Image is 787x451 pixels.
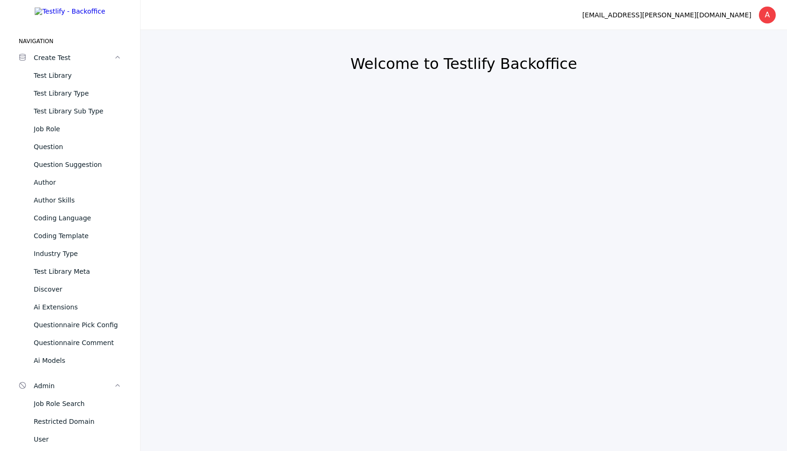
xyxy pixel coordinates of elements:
div: Coding Language [34,212,121,224]
a: User [11,430,129,448]
div: Job Role Search [34,398,121,409]
div: Job Role [34,123,121,135]
a: Ai Extensions [11,298,129,316]
div: Question Suggestion [34,159,121,170]
div: Test Library Meta [34,266,121,277]
a: Industry Type [11,245,129,263]
div: Admin [34,380,114,391]
a: Job Role Search [11,395,129,413]
a: Author Skills [11,191,129,209]
div: User [34,434,121,445]
a: Test Library [11,67,129,84]
a: Restricted Domain [11,413,129,430]
a: Questionnaire Comment [11,334,129,352]
a: Question [11,138,129,156]
div: Question [34,141,121,152]
a: Test Library Meta [11,263,129,280]
div: Restricted Domain [34,416,121,427]
a: Coding Template [11,227,129,245]
a: Discover [11,280,129,298]
div: Discover [34,284,121,295]
div: Coding Template [34,230,121,241]
a: Test Library Type [11,84,129,102]
div: Ai Extensions [34,301,121,313]
div: [EMAIL_ADDRESS][PERSON_NAME][DOMAIN_NAME] [582,9,751,21]
div: Author [34,177,121,188]
div: Author Skills [34,195,121,206]
div: Test Library Sub Type [34,105,121,117]
a: Job Role [11,120,129,138]
a: Coding Language [11,209,129,227]
div: Industry Type [34,248,121,259]
div: Ai Models [34,355,121,366]
div: Test Library [34,70,121,81]
div: A [759,7,776,23]
div: Test Library Type [34,88,121,99]
img: Testlify - Backoffice [35,8,105,15]
a: Questionnaire Pick Config [11,316,129,334]
label: Navigation [11,38,129,45]
div: Create Test [34,52,114,63]
a: Author [11,173,129,191]
a: Ai Models [11,352,129,369]
h2: Welcome to Testlify Backoffice [163,54,765,73]
div: Questionnaire Comment [34,337,121,348]
a: Test Library Sub Type [11,102,129,120]
div: Questionnaire Pick Config [34,319,121,331]
a: Question Suggestion [11,156,129,173]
